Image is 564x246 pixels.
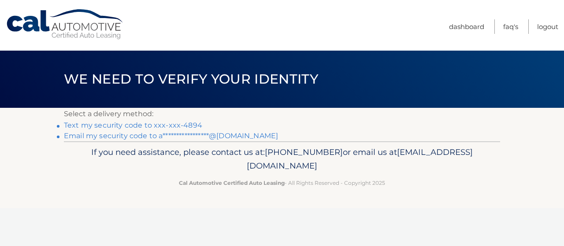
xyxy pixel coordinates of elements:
p: - All Rights Reserved - Copyright 2025 [70,178,494,187]
a: Cal Automotive [6,9,125,40]
a: FAQ's [503,19,518,34]
span: We need to verify your identity [64,71,318,87]
a: Logout [537,19,558,34]
p: Select a delivery method: [64,108,500,120]
a: Text my security code to xxx-xxx-4894 [64,121,202,129]
a: Dashboard [449,19,484,34]
p: If you need assistance, please contact us at: or email us at [70,145,494,173]
strong: Cal Automotive Certified Auto Leasing [179,180,285,186]
span: [PHONE_NUMBER] [265,147,343,157]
